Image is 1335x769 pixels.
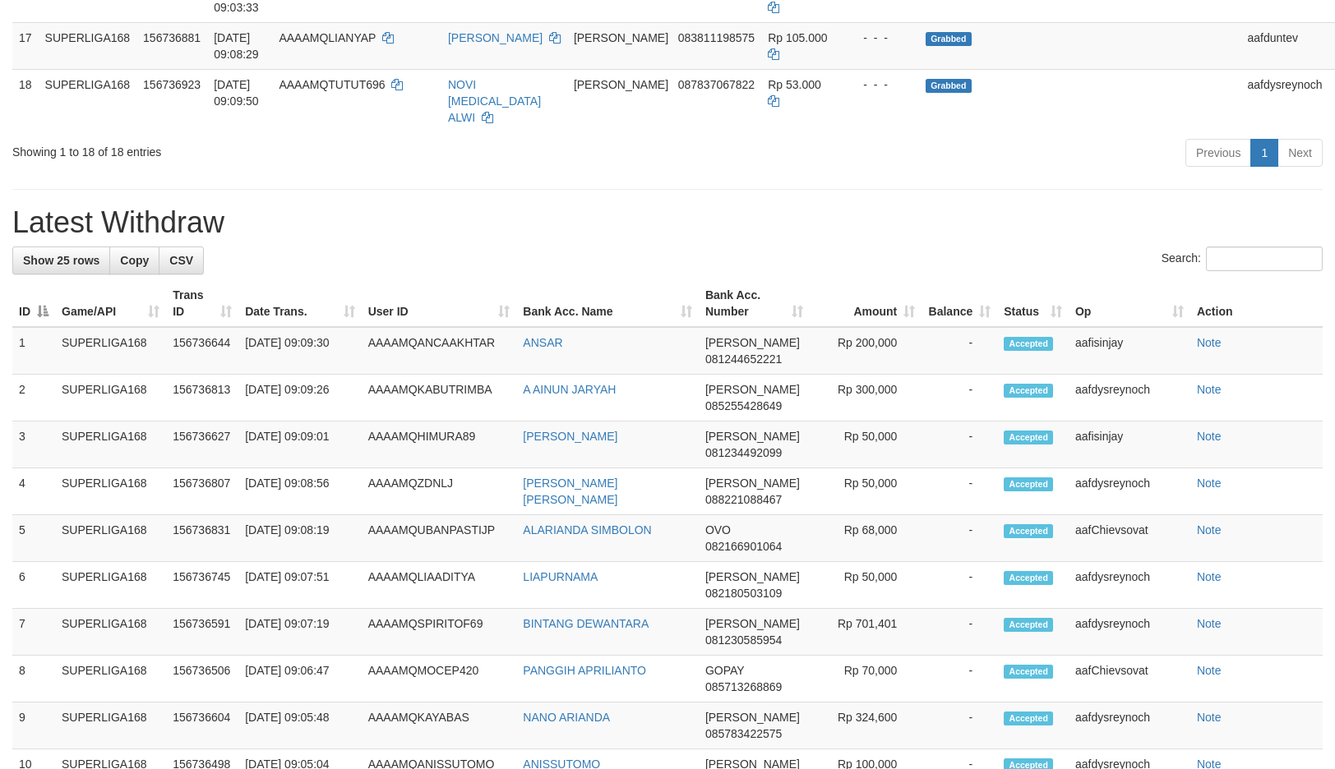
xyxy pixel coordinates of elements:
td: 156736604 [166,702,238,749]
td: [DATE] 09:07:51 [238,562,362,609]
a: Show 25 rows [12,246,110,274]
span: GOPAY [705,664,744,677]
span: Copy 085713268869 to clipboard [705,680,782,693]
a: NOVI [MEDICAL_DATA] ALWI [448,78,541,124]
td: AAAAMQUBANPASTIJP [362,515,517,562]
span: [DATE] 09:08:29 [214,31,259,61]
td: Rp 324,600 [810,702,922,749]
span: Copy 081234492099 to clipboard [705,446,782,459]
span: Accepted [1004,571,1053,585]
th: Date Trans.: activate to sort column ascending [238,280,362,327]
td: [DATE] 09:09:30 [238,327,362,375]
a: Note [1197,523,1222,536]
td: 2 [12,375,55,421]
span: 156736923 [143,78,201,91]
span: Accepted [1004,431,1053,444]
td: AAAAMQMOCEP420 [362,656,517,702]
div: - - - [850,30,912,46]
td: SUPERLIGA168 [55,515,166,562]
td: 4 [12,468,55,515]
td: SUPERLIGA168 [39,22,137,69]
td: SUPERLIGA168 [55,468,166,515]
td: [DATE] 09:08:56 [238,468,362,515]
span: Copy 085255428649 to clipboard [705,399,782,412]
a: 1 [1250,139,1278,167]
td: aafdysreynoch [1069,468,1190,515]
a: A AINUN JARYAH [523,383,616,396]
td: AAAAMQKAYABAS [362,702,517,749]
th: Action [1190,280,1323,327]
span: Copy 082180503109 to clipboard [705,587,782,600]
td: 5 [12,515,55,562]
td: SUPERLIGA168 [55,702,166,749]
td: SUPERLIGA168 [55,656,166,702]
td: aafdysreynoch [1069,702,1190,749]
td: - [922,421,997,468]
td: [DATE] 09:06:47 [238,656,362,702]
td: 7 [12,609,55,656]
td: Rp 68,000 [810,515,922,562]
span: Show 25 rows [23,254,99,267]
td: [DATE] 09:09:01 [238,421,362,468]
td: Rp 50,000 [810,468,922,515]
span: AAAAMQLIANYAP [279,31,376,44]
td: aafisinjay [1069,421,1190,468]
th: User ID: activate to sort column ascending [362,280,517,327]
th: Game/API: activate to sort column ascending [55,280,166,327]
a: [PERSON_NAME] [PERSON_NAME] [523,477,617,506]
a: ALARIANDA SIMBOLON [523,523,651,536]
td: SUPERLIGA168 [55,609,166,656]
td: AAAAMQANCAAKHTAR [362,327,517,375]
td: 8 [12,656,55,702]
td: Rp 70,000 [810,656,922,702]
td: aafisinjay [1069,327,1190,375]
td: SUPERLIGA168 [55,562,166,609]
span: Copy 085783422575 to clipboard [705,727,782,740]
td: SUPERLIGA168 [55,327,166,375]
td: [DATE] 09:05:48 [238,702,362,749]
a: Note [1197,570,1222,583]
span: [PERSON_NAME] [705,477,800,490]
td: 156736506 [166,656,238,702]
td: [DATE] 09:07:19 [238,609,362,656]
span: Copy 082166901064 to clipboard [705,540,782,553]
a: Previous [1185,139,1251,167]
a: CSV [159,246,204,274]
span: [PERSON_NAME] [705,617,800,630]
td: Rp 50,000 [810,562,922,609]
td: 9 [12,702,55,749]
td: SUPERLIGA168 [39,69,137,132]
a: ANSAR [523,336,562,349]
span: [DATE] 09:09:50 [214,78,259,108]
td: 6 [12,562,55,609]
td: aafdysreynoch [1069,609,1190,656]
span: Accepted [1004,665,1053,679]
td: - [922,702,997,749]
a: BINTANG DEWANTARA [523,617,649,630]
td: 18 [12,69,39,132]
th: Status: activate to sort column ascending [997,280,1069,327]
a: Note [1197,430,1222,443]
td: [DATE] 09:09:26 [238,375,362,421]
a: Note [1197,617,1222,630]
td: aafdysreynoch [1069,375,1190,421]
td: AAAAMQKABUTRIMBA [362,375,517,421]
td: 156736591 [166,609,238,656]
th: Balance: activate to sort column ascending [922,280,997,327]
label: Search: [1162,246,1323,271]
td: SUPERLIGA168 [55,375,166,421]
td: - [922,515,997,562]
a: Note [1197,711,1222,724]
td: - [922,327,997,375]
td: AAAAMQHIMURA89 [362,421,517,468]
span: Accepted [1004,477,1053,491]
td: 3 [12,421,55,468]
td: Rp 200,000 [810,327,922,375]
div: - - - [850,76,912,93]
span: Accepted [1004,618,1053,632]
a: Note [1197,477,1222,490]
div: Showing 1 to 18 of 18 entries [12,137,544,160]
a: Note [1197,336,1222,349]
a: Next [1277,139,1323,167]
td: AAAAMQZDNLJ [362,468,517,515]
